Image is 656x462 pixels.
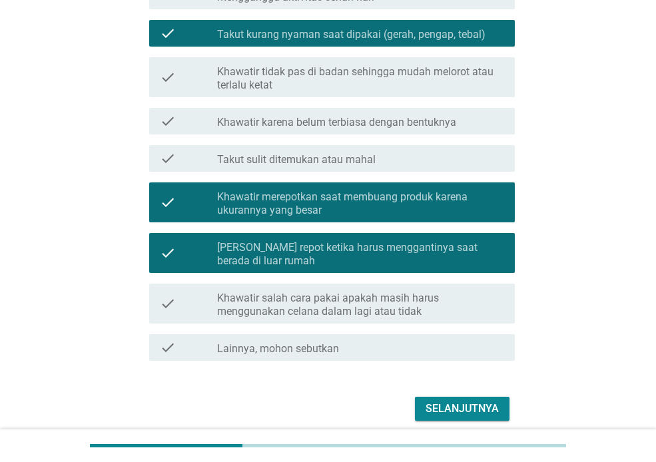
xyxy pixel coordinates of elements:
[160,113,176,129] i: check
[217,65,504,92] label: Khawatir tidak pas di badan sehingga mudah melorot atau terlalu ketat
[415,397,509,421] button: Selanjutnya
[160,238,176,268] i: check
[217,241,504,268] label: [PERSON_NAME] repot ketika harus menggantinya saat berada di luar rumah
[160,340,176,355] i: check
[217,190,504,217] label: Khawatir merepotkan saat membuang produk karena ukurannya yang besar
[160,63,176,92] i: check
[160,289,176,318] i: check
[426,401,499,417] div: Selanjutnya
[217,292,504,318] label: Khawatir salah cara pakai apakah masih harus menggunakan celana dalam lagi atau tidak
[160,188,176,217] i: check
[217,116,456,129] label: Khawatir karena belum terbiasa dengan bentuknya
[160,150,176,166] i: check
[217,342,339,355] label: Lainnya, mohon sebutkan
[217,28,486,41] label: Takut kurang nyaman saat dipakai (gerah, pengap, tebal)
[217,153,376,166] label: Takut sulit ditemukan atau mahal
[160,25,176,41] i: check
